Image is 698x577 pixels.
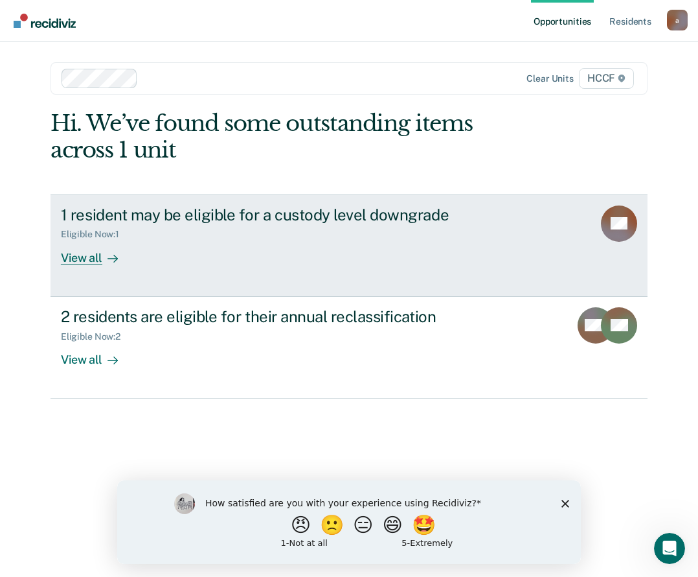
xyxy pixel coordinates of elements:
[61,331,131,342] div: Eligible Now : 2
[667,10,688,30] button: Profile dropdown button
[51,110,528,163] div: Hi. We’ve found some outstanding items across 1 unit
[667,10,688,30] div: a
[61,342,133,367] div: View all
[51,194,647,297] a: 1 resident may be eligible for a custody level downgradeEligible Now:1View all
[14,14,76,28] img: Recidiviz
[526,73,574,84] div: Clear units
[654,533,685,564] iframe: Intercom live chat
[61,240,133,265] div: View all
[579,68,634,89] span: HCCF
[61,206,515,224] div: 1 resident may be eligible for a custody level downgrade
[117,480,581,564] iframe: Survey by Kim from Recidiviz
[61,229,129,240] div: Eligible Now : 1
[61,307,515,326] div: 2 residents are eligible for their annual reclassification
[51,297,647,399] a: 2 residents are eligible for their annual reclassificationEligible Now:2View all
